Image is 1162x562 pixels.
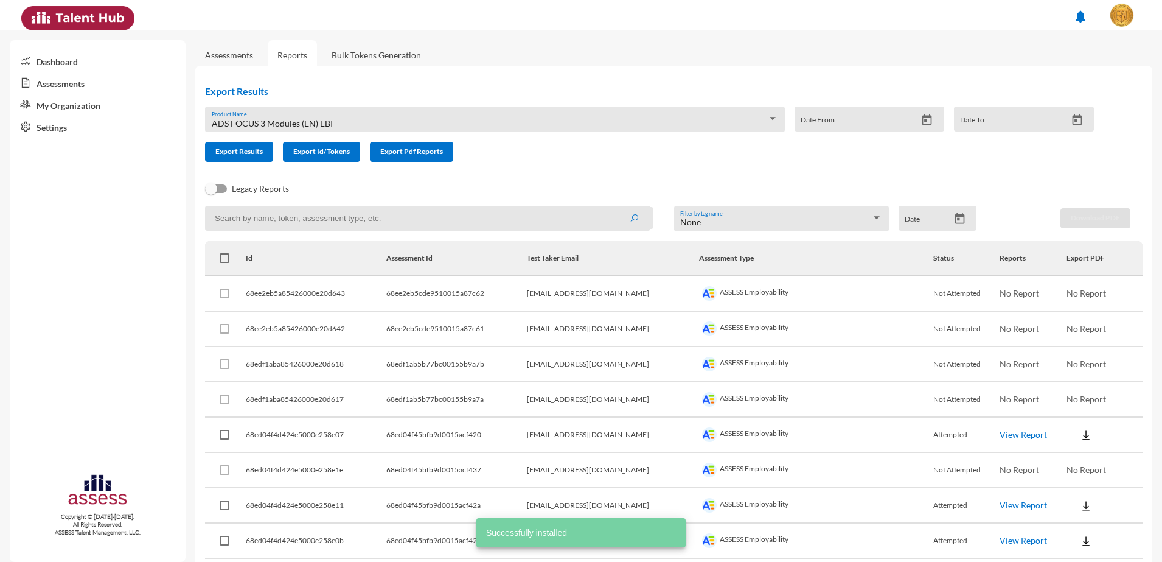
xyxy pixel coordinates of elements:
th: Reports [1000,241,1066,276]
p: Copyright © [DATE]-[DATE]. All Rights Reserved. ASSESS Talent Management, LLC. [10,513,186,536]
td: [EMAIL_ADDRESS][DOMAIN_NAME] [527,347,698,382]
td: ASSESS Employability [699,312,933,347]
td: ASSESS Employability [699,418,933,453]
a: Bulk Tokens Generation [322,40,431,70]
td: Not Attempted [933,453,1000,488]
span: No Report [1000,323,1039,334]
th: Id [246,241,386,276]
a: Assessments [10,72,186,94]
a: Dashboard [10,50,186,72]
td: 68ed04f4d424e5000e258e07 [246,418,386,453]
mat-icon: notifications [1073,9,1088,24]
img: assesscompany-logo.png [67,472,128,511]
span: ADS FOCUS 3 Modules (EN) EBI [212,118,333,128]
td: [EMAIL_ADDRESS][DOMAIN_NAME] [527,276,698,312]
span: No Report [1000,288,1039,298]
td: ASSESS Employability [699,347,933,382]
td: Not Attempted [933,382,1000,418]
input: Search by name, token, assessment type, etc. [205,206,650,231]
td: [EMAIL_ADDRESS][DOMAIN_NAME] [527,418,698,453]
span: No Report [1000,394,1039,404]
button: Download PDF [1060,208,1130,228]
td: Not Attempted [933,312,1000,347]
span: No Report [1066,359,1106,369]
button: Open calendar [1066,114,1088,127]
td: 68ed04f45bfb9d0015acf424 [386,524,527,559]
button: Export Results [205,142,273,162]
th: Export PDF [1066,241,1143,276]
span: No Report [1000,465,1039,475]
a: View Report [1000,429,1047,440]
button: Export Pdf Reports [370,142,453,162]
span: Export Results [215,147,263,156]
th: Assessment Type [699,241,933,276]
button: Export Id/Tokens [283,142,360,162]
span: No Report [1066,465,1106,475]
th: Test Taker Email [527,241,698,276]
td: Attempted [933,418,1000,453]
span: No Report [1066,288,1106,298]
td: 68edf1ab5b77bc00155b9a7b [386,347,527,382]
td: Not Attempted [933,347,1000,382]
td: 68ed04f45bfb9d0015acf437 [386,453,527,488]
td: Not Attempted [933,276,1000,312]
span: No Report [1000,359,1039,369]
span: None [680,217,701,227]
th: Assessment Id [386,241,527,276]
td: ASSESS Employability [699,524,933,559]
span: Download PDF [1071,213,1120,222]
td: 68edf1aba85426000e20d617 [246,382,386,418]
td: 68edf1aba85426000e20d618 [246,347,386,382]
td: Attempted [933,488,1000,524]
td: 68ed04f4d424e5000e258e11 [246,488,386,524]
td: 68ee2eb5a85426000e20d642 [246,312,386,347]
h2: Export Results [205,85,1104,97]
td: [EMAIL_ADDRESS][DOMAIN_NAME] [527,312,698,347]
span: Export Id/Tokens [293,147,350,156]
td: 68ed04f45bfb9d0015acf42a [386,488,527,524]
a: Settings [10,116,186,138]
span: Successfully installed [486,527,567,539]
td: [EMAIL_ADDRESS][DOMAIN_NAME] [527,453,698,488]
td: ASSESS Employability [699,488,933,524]
td: 68ed04f4d424e5000e258e1e [246,453,386,488]
td: 68ee2eb5a85426000e20d643 [246,276,386,312]
td: ASSESS Employability [699,382,933,418]
th: Status [933,241,1000,276]
td: 68ed04f45bfb9d0015acf420 [386,418,527,453]
button: Open calendar [916,114,938,127]
td: 68ee2eb5cde9510015a87c62 [386,276,527,312]
td: 68ee2eb5cde9510015a87c61 [386,312,527,347]
span: Legacy Reports [232,181,289,196]
span: No Report [1066,394,1106,404]
a: View Report [1000,535,1047,546]
span: No Report [1066,323,1106,334]
button: Open calendar [949,213,970,225]
a: My Organization [10,94,186,116]
td: [EMAIL_ADDRESS][DOMAIN_NAME] [527,382,698,418]
a: Assessments [205,50,253,60]
td: ASSESS Employability [699,453,933,488]
td: 68ed04f4d424e5000e258e0b [246,524,386,559]
td: ASSESS Employability [699,276,933,312]
td: 68edf1ab5b77bc00155b9a7a [386,382,527,418]
td: [EMAIL_ADDRESS][DOMAIN_NAME] [527,488,698,524]
a: View Report [1000,500,1047,510]
a: Reports [268,40,317,70]
td: Attempted [933,524,1000,559]
span: Export Pdf Reports [380,147,443,156]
